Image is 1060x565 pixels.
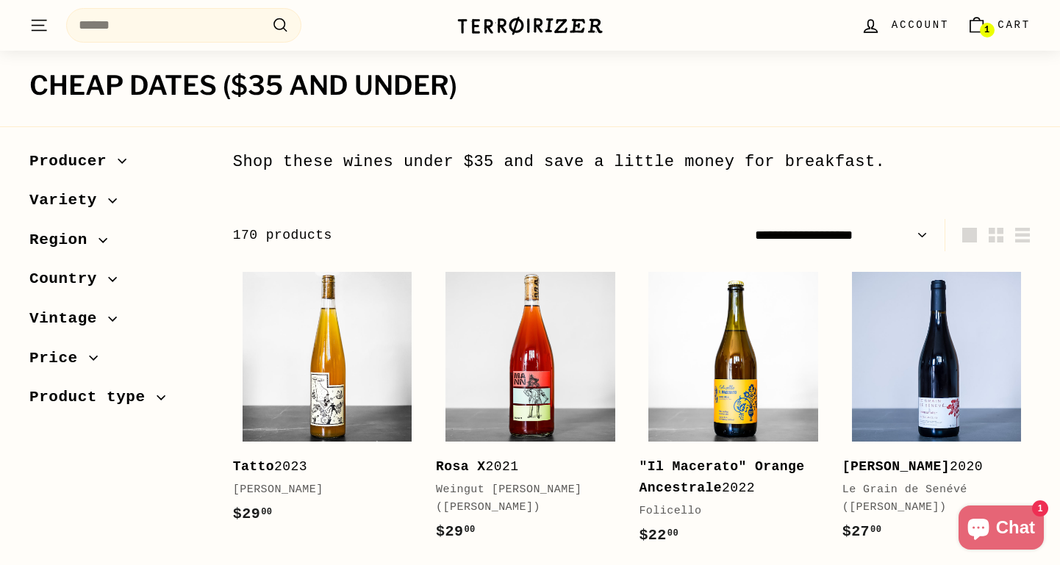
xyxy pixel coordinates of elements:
a: Rosa X2021Weingut [PERSON_NAME] ([PERSON_NAME]) [436,262,624,558]
span: 1 [984,25,989,35]
button: Price [29,342,210,382]
span: Producer [29,149,118,174]
b: Rosa X [436,459,486,474]
a: Tatto2023[PERSON_NAME] [233,262,421,540]
b: "Il Macerato" Orange Ancestrale [639,459,804,495]
a: "Il Macerato" Orange Ancestrale2022Folicello [639,262,827,561]
h1: Cheap Dates ($35 and under) [29,71,1031,101]
sup: 00 [667,528,678,539]
span: $29 [233,505,273,522]
button: Vintage [29,303,210,342]
span: $29 [436,523,476,540]
div: Folicello [639,503,812,520]
span: $22 [639,527,678,544]
span: Price [29,346,89,371]
div: Le Grain de Senévé ([PERSON_NAME]) [842,481,1016,517]
div: 2023 [233,456,407,478]
div: Shop these wines under $35 and save a little money for breakfast. [233,149,1031,175]
div: 2020 [842,456,1016,478]
sup: 00 [870,525,881,535]
span: Cart [998,17,1031,33]
span: Region [29,228,99,253]
b: Tatto [233,459,274,474]
button: Product type [29,381,210,421]
div: 2022 [639,456,812,499]
span: Vintage [29,306,108,331]
div: Weingut [PERSON_NAME] ([PERSON_NAME]) [436,481,609,517]
button: Region [29,224,210,264]
span: Variety [29,188,108,213]
div: 170 products [233,225,632,246]
button: Country [29,263,210,303]
span: Product type [29,385,157,410]
b: [PERSON_NAME] [842,459,950,474]
a: Cart [958,4,1039,47]
div: 2021 [436,456,609,478]
span: $27 [842,523,882,540]
button: Variety [29,184,210,224]
a: [PERSON_NAME]2020Le Grain de Senévé ([PERSON_NAME]) [842,262,1031,558]
a: Account [852,4,958,47]
div: [PERSON_NAME] [233,481,407,499]
sup: 00 [464,525,475,535]
span: Account [892,17,949,33]
sup: 00 [261,507,272,517]
inbox-online-store-chat: Shopify online store chat [954,505,1048,553]
button: Producer [29,145,210,185]
span: Country [29,267,108,292]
